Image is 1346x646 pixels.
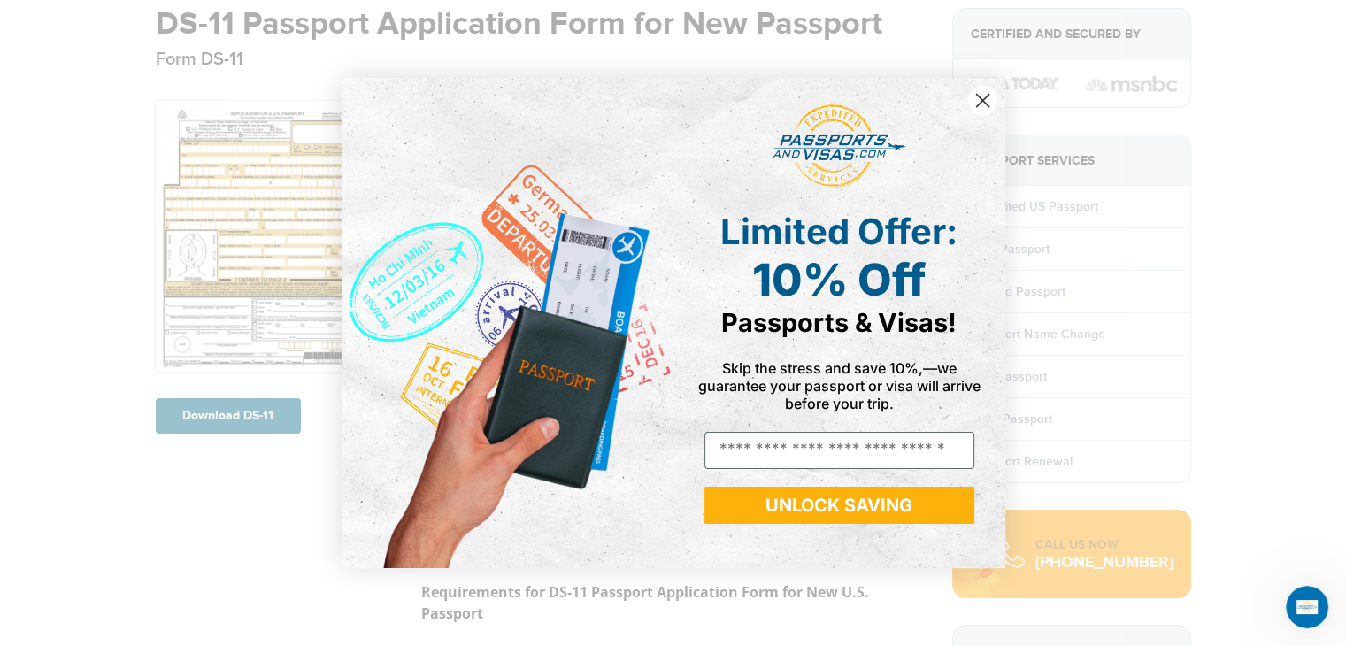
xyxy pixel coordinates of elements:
button: UNLOCK SAVING [704,487,974,524]
button: Close dialog [967,85,998,116]
div: Need help? [19,15,214,29]
div: The team typically replies in 1d [19,29,214,48]
span: Limited Offer: [720,210,958,253]
iframe: Intercom live chat [1286,586,1328,628]
span: 10% Off [752,253,926,306]
img: de9cda0d-0715-46ca-9a25-073762a91ba7.png [342,78,673,567]
span: Passports & Visas! [721,307,957,338]
span: Skip the stress and save 10%,—we guarantee your passport or visa will arrive before your trip. [698,359,981,412]
img: passports and visas [773,104,905,188]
